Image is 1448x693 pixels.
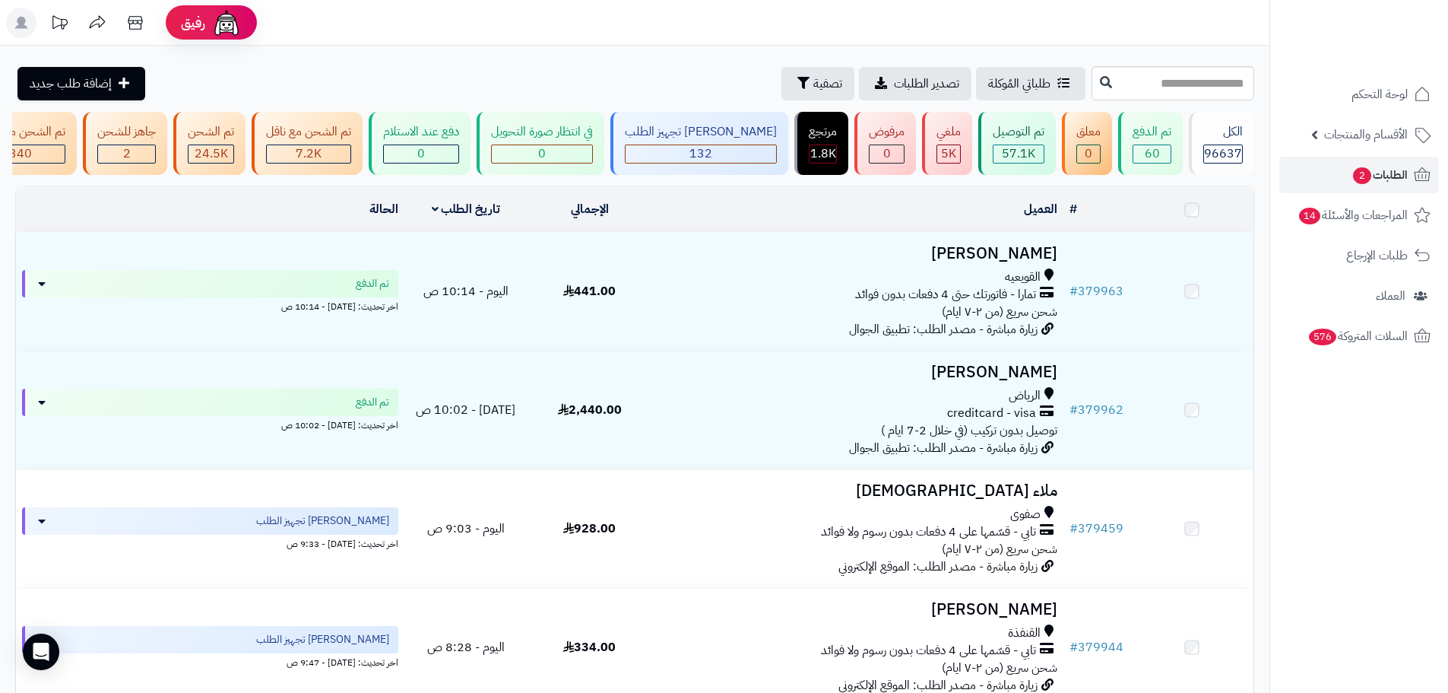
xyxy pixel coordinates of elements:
[181,14,205,32] span: رفيق
[942,303,1057,321] span: شحن سريع (من ٢-٧ ايام)
[384,145,458,163] div: 0
[423,282,509,300] span: اليوم - 10:14 ص
[657,364,1057,381] h3: [PERSON_NAME]
[492,145,592,163] div: 0
[1203,123,1243,141] div: الكل
[9,145,32,163] span: 340
[1133,145,1171,163] div: 60
[383,123,459,141] div: دفع عند الاستلام
[855,286,1036,304] span: تمارا - فاتورتك حتى 4 دفعات بدون فوائد
[626,145,776,163] div: 132
[538,145,546,163] span: 0
[189,145,233,163] div: 24546
[1069,401,1123,419] a: #379962
[942,540,1057,558] span: شحن سريع (من ٢-٧ ايام)
[432,200,501,218] a: تاريخ الطلب
[1069,638,1123,656] a: #379944
[1351,84,1408,105] span: لوحة التحكم
[123,145,131,163] span: 2
[1279,278,1439,314] a: العملاء
[689,145,712,163] span: 132
[369,200,398,218] a: الحالة
[1069,200,1077,218] a: #
[1069,520,1078,538] span: #
[657,245,1057,262] h3: [PERSON_NAME]
[838,558,1038,576] span: زيارة مباشرة - مصدر الطلب: الموقع الإلكتروني
[870,145,904,163] div: 0
[427,638,505,656] span: اليوم - 8:28 ص
[1279,318,1439,354] a: السلات المتروكة576
[1076,123,1101,141] div: معلق
[563,282,616,300] span: 441.00
[1024,200,1057,218] a: العميل
[1279,157,1439,193] a: الطلبات2
[266,123,351,141] div: تم الشحن مع ناقل
[1307,326,1408,347] span: السلات المتروكة
[1351,164,1408,186] span: الطلبات
[849,439,1038,457] span: زيارة مباشرة - مصدر الطلب: تطبيق الجوال
[1186,112,1257,175] a: الكل96637
[809,123,837,141] div: مرتجع
[1069,282,1123,300] a: #379963
[563,638,616,656] span: 334.00
[563,520,616,538] span: 928.00
[941,145,956,163] span: 5K
[1345,11,1434,43] img: logo-2.png
[1279,197,1439,234] a: المراجعات والأسئلة14
[894,75,959,93] span: تصدير الطلبات
[22,535,398,551] div: اخر تحديث: [DATE] - 9:33 ص
[937,145,960,163] div: 4998
[1297,205,1408,226] span: المراجعات والأسئلة
[849,320,1038,339] span: زيارة مباشرة - مصدر الطلب: تطبيق الجوال
[22,653,398,669] div: اخر تحديث: [DATE] - 9:47 ص
[881,421,1057,440] span: توصيل بدون تركيب (في خلال 2-7 ايام )
[491,123,593,141] div: في انتظار صورة التحويل
[1353,167,1371,184] span: 2
[211,8,242,38] img: ai-face.png
[267,145,350,163] div: 7222
[810,145,836,163] div: 1845
[1077,145,1100,163] div: 0
[30,75,112,93] span: إضافة طلب جديد
[1115,112,1186,175] a: تم الدفع 60
[813,75,842,93] span: تصفية
[1009,387,1041,405] span: الرياض
[821,523,1036,541] span: تابي - قسّمها على 4 دفعات بدون رسوم ولا فوائد
[607,112,791,175] a: [PERSON_NAME] تجهيز الطلب 132
[170,112,249,175] a: تم الشحن 24.5K
[993,145,1044,163] div: 57054
[1069,401,1078,419] span: #
[1204,145,1242,163] span: 96637
[883,145,891,163] span: 0
[23,634,59,670] div: Open Intercom Messenger
[1145,145,1160,163] span: 60
[1309,329,1336,345] span: 576
[188,123,234,141] div: تم الشحن
[558,401,622,419] span: 2,440.00
[296,145,322,163] span: 7.2K
[1133,123,1171,141] div: تم الدفع
[1346,245,1408,266] span: طلبات الإرجاع
[256,632,389,647] span: [PERSON_NAME] تجهيز الطلب
[657,601,1057,618] h3: [PERSON_NAME]
[942,659,1057,677] span: شحن سريع (من ٢-٧ ايام)
[919,112,975,175] a: ملغي 5K
[1059,112,1115,175] a: معلق 0
[1069,520,1123,538] a: #379459
[657,482,1057,500] h3: ملاء [DEMOGRAPHIC_DATA]
[1299,208,1320,224] span: 14
[256,513,389,529] span: [PERSON_NAME] تجهيز الطلب
[427,520,505,538] span: اليوم - 9:03 ص
[571,200,609,218] a: الإجمالي
[40,8,78,42] a: تحديثات المنصة
[80,112,170,175] a: جاهز للشحن 2
[625,123,777,141] div: [PERSON_NAME] تجهيز الطلب
[97,123,156,141] div: جاهز للشحن
[976,67,1085,100] a: طلباتي المُوكلة
[366,112,474,175] a: دفع عند الاستلام 0
[869,123,905,141] div: مرفوض
[1324,124,1408,145] span: الأقسام والمنتجات
[810,145,836,163] span: 1.8K
[947,405,1036,422] span: creditcard - visa
[1069,638,1078,656] span: #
